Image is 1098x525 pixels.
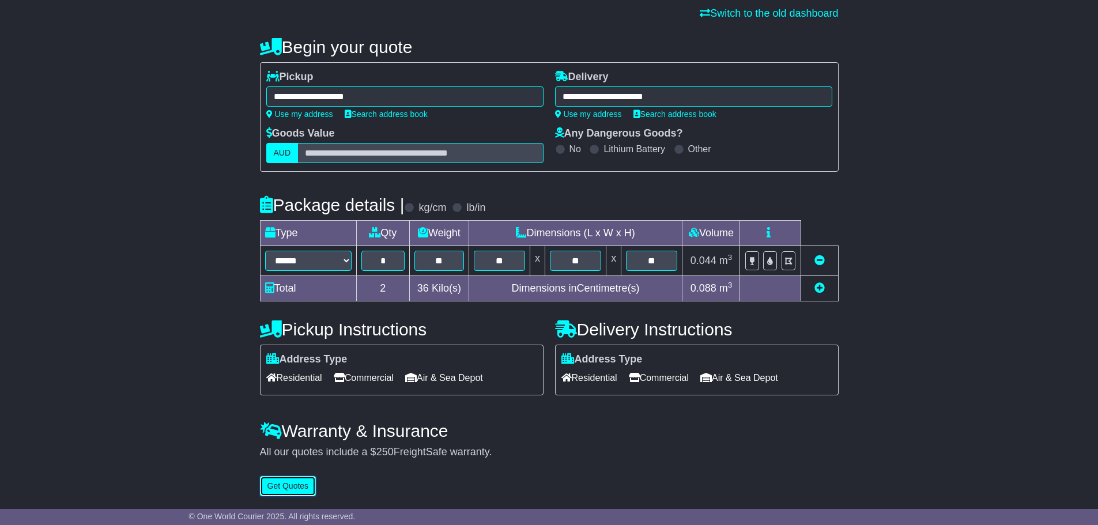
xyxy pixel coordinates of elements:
label: Pickup [266,71,314,84]
label: AUD [266,143,299,163]
span: Air & Sea Depot [700,369,778,387]
span: m [719,255,733,266]
a: Search address book [633,109,716,119]
td: Dimensions (L x W x H) [469,221,682,246]
h4: Delivery Instructions [555,320,839,339]
label: Other [688,143,711,154]
a: Add new item [814,282,825,294]
label: Lithium Battery [603,143,665,154]
sup: 3 [728,281,733,289]
td: Weight [410,221,469,246]
label: kg/cm [418,202,446,214]
a: Search address book [345,109,428,119]
h4: Warranty & Insurance [260,421,839,440]
td: 2 [356,276,410,301]
a: Use my address [555,109,622,119]
h4: Begin your quote [260,37,839,56]
td: Type [260,221,356,246]
label: No [569,143,581,154]
span: © One World Courier 2025. All rights reserved. [189,512,356,521]
span: Commercial [334,369,394,387]
sup: 3 [728,253,733,262]
span: m [719,282,733,294]
span: 0.044 [691,255,716,266]
a: Remove this item [814,255,825,266]
td: x [606,246,621,276]
label: Address Type [561,353,643,366]
label: Delivery [555,71,609,84]
span: Air & Sea Depot [405,369,483,387]
div: All our quotes include a $ FreightSafe warranty. [260,446,839,459]
span: 250 [376,446,394,458]
span: 36 [417,282,429,294]
h4: Package details | [260,195,405,214]
h4: Pickup Instructions [260,320,544,339]
td: Total [260,276,356,301]
label: Any Dangerous Goods? [555,127,683,140]
td: Dimensions in Centimetre(s) [469,276,682,301]
td: Volume [682,221,740,246]
span: Residential [561,369,617,387]
a: Use my address [266,109,333,119]
label: Address Type [266,353,348,366]
label: Goods Value [266,127,335,140]
span: 0.088 [691,282,716,294]
td: x [530,246,545,276]
label: lb/in [466,202,485,214]
td: Kilo(s) [410,276,469,301]
button: Get Quotes [260,476,316,496]
span: Commercial [629,369,689,387]
a: Switch to the old dashboard [700,7,838,19]
span: Residential [266,369,322,387]
td: Qty [356,221,410,246]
